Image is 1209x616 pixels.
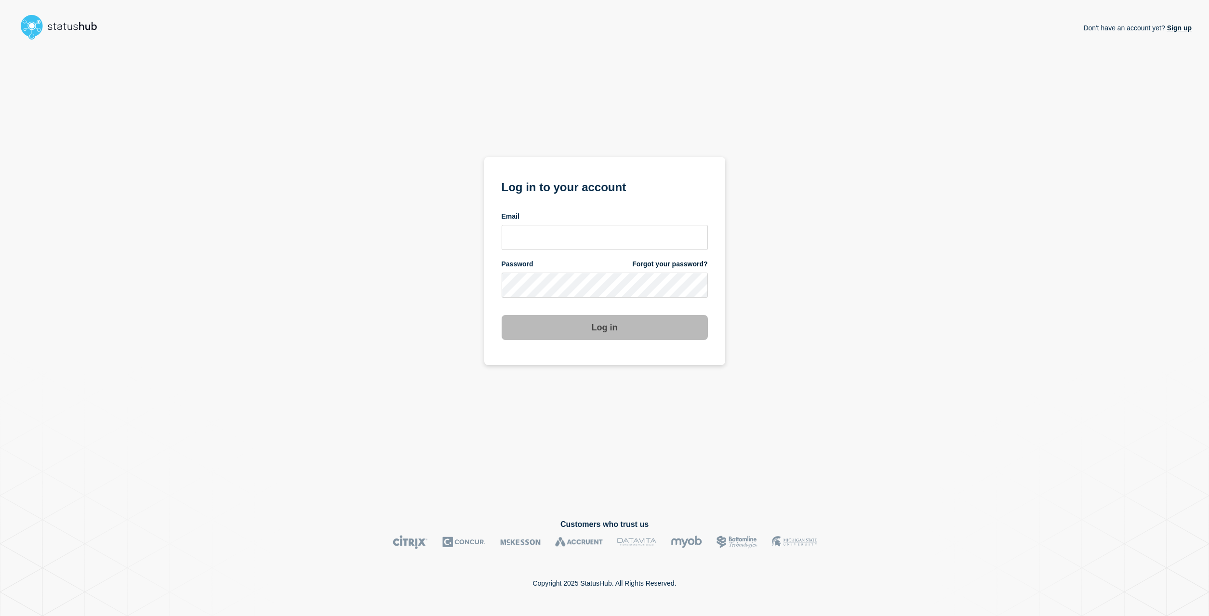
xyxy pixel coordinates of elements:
[502,225,708,250] input: email input
[502,260,533,269] span: Password
[393,535,428,549] img: Citrix logo
[502,315,708,340] button: Log in
[717,535,757,549] img: Bottomline logo
[17,12,109,42] img: StatusHub logo
[17,520,1192,529] h2: Customers who trust us
[500,535,541,549] img: McKesson logo
[632,260,707,269] a: Forgot your password?
[617,535,656,549] img: DataVita logo
[555,535,603,549] img: Accruent logo
[772,535,817,549] img: MSU logo
[532,579,676,587] p: Copyright 2025 StatusHub. All Rights Reserved.
[671,535,702,549] img: myob logo
[502,177,708,195] h1: Log in to your account
[502,212,519,221] span: Email
[442,535,486,549] img: Concur logo
[1083,16,1192,39] p: Don't have an account yet?
[1165,24,1192,32] a: Sign up
[502,273,708,298] input: password input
